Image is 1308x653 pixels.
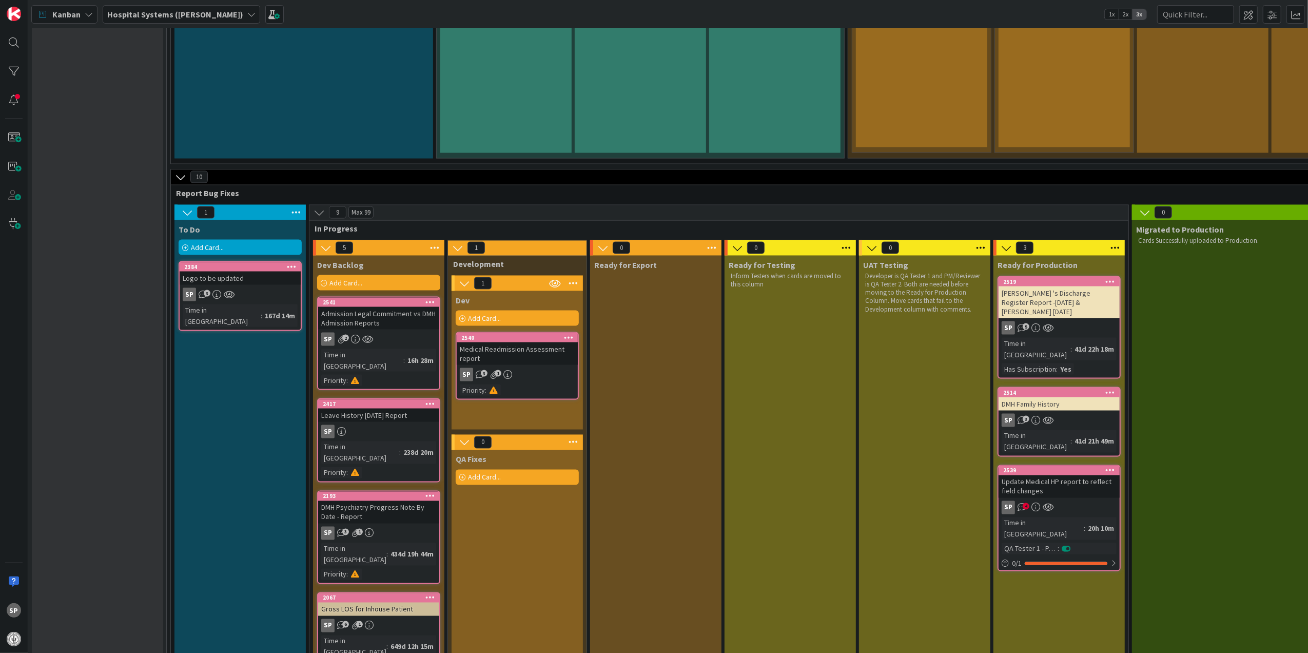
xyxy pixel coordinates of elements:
[190,171,208,183] span: 10
[1002,430,1070,453] div: Time in [GEOGRAPHIC_DATA]
[321,349,403,372] div: Time in [GEOGRAPHIC_DATA]
[318,425,439,438] div: SP
[323,299,439,306] div: 2541
[352,210,370,215] div: Max 99
[318,399,439,409] div: 2417
[342,621,349,628] span: 6
[356,529,363,535] span: 1
[318,298,439,307] div: 2541
[1023,416,1029,422] span: 3
[1002,321,1015,335] div: SP
[453,259,574,269] span: Development
[321,619,335,632] div: SP
[461,334,578,341] div: 2540
[999,466,1120,475] div: 2539
[317,297,440,390] a: 2541Admission Legal Commitment vs DMH Admission ReportsSPTime in [GEOGRAPHIC_DATA]:16h 28mPriority:
[1003,389,1120,396] div: 2514
[485,385,486,396] span: :
[1072,343,1117,355] div: 41d 22h 18m
[1119,9,1133,20] span: 2x
[1002,363,1056,375] div: Has Subscription
[1002,338,1070,360] div: Time in [GEOGRAPHIC_DATA]
[998,465,1121,571] a: 2539Update Medical HP report to reflect field changesSPTime in [GEOGRAPHIC_DATA]:20h 10mQA Tester...
[729,260,795,270] span: Ready for Testing
[1136,224,1224,235] span: Migrated to Production
[1003,278,1120,285] div: 2519
[731,272,850,289] p: Inform Testers when cards are moved to this column
[329,278,362,287] span: Add Card...
[388,641,436,652] div: 649d 12h 15m
[318,492,439,524] div: 2193DMH Psychiatry Progress Note By Date - Report
[1084,523,1085,534] span: :
[403,355,405,366] span: :
[183,304,261,327] div: Time in [GEOGRAPHIC_DATA]
[456,454,486,465] span: QA Fixes
[1058,543,1059,554] span: :
[318,409,439,422] div: Leave History [DATE] Report
[323,493,439,500] div: 2193
[318,603,439,616] div: Gross LOS for Inhouse Patient
[323,594,439,602] div: 2067
[998,260,1078,270] span: Ready for Production
[457,342,578,365] div: Medical Readmission Assessment report
[1023,503,1029,510] span: 4
[1072,436,1117,447] div: 41d 21h 49m
[317,398,440,483] a: 2417Leave History [DATE] ReportSPTime in [GEOGRAPHIC_DATA]:238d 20mPriority:
[1085,523,1117,534] div: 20h 10m
[460,385,485,396] div: Priority
[474,277,492,290] span: 1
[1070,343,1072,355] span: :
[882,242,899,254] span: 0
[1002,501,1015,514] div: SP
[342,529,349,535] span: 3
[1003,467,1120,474] div: 2539
[317,260,364,270] span: Dev Backlog
[613,242,630,254] span: 0
[315,223,1116,234] span: In Progress
[323,400,439,408] div: 2417
[346,569,348,580] span: :
[468,314,501,323] span: Add Card...
[1056,363,1058,375] span: :
[318,492,439,501] div: 2193
[321,333,335,346] div: SP
[467,242,485,254] span: 1
[999,475,1120,498] div: Update Medical HP report to reflect field changes
[495,370,501,377] span: 1
[457,333,578,342] div: 2540
[747,242,765,254] span: 0
[336,242,353,254] span: 5
[321,569,346,580] div: Priority
[184,263,301,271] div: 2384
[999,558,1120,570] div: 0/1
[386,641,388,652] span: :
[999,501,1120,514] div: SP
[318,527,439,540] div: SP
[386,549,388,560] span: :
[342,335,349,341] span: 2
[318,399,439,422] div: 2417Leave History [DATE] Report
[7,632,21,646] img: avatar
[1105,9,1119,20] span: 1x
[481,370,487,377] span: 3
[262,310,298,321] div: 167d 14m
[1012,559,1022,569] span: 0 / 1
[594,260,657,270] span: Ready for Export
[999,277,1120,286] div: 2519
[457,333,578,365] div: 2540Medical Readmission Assessment report
[456,332,579,400] a: 2540Medical Readmission Assessment reportSPPriority:
[52,8,81,21] span: Kanban
[321,527,335,540] div: SP
[321,543,386,566] div: Time in [GEOGRAPHIC_DATA]
[346,375,348,386] span: :
[460,368,473,381] div: SP
[180,262,301,285] div: 2384Logo to be updated
[318,619,439,632] div: SP
[180,288,301,301] div: SP
[1070,436,1072,447] span: :
[388,549,436,560] div: 434d 19h 44m
[399,447,401,458] span: :
[346,467,348,478] span: :
[1016,242,1033,254] span: 3
[321,425,335,438] div: SP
